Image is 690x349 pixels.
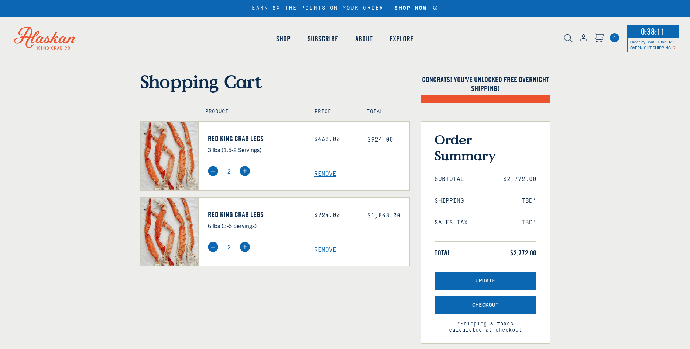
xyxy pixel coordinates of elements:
[299,18,347,60] a: Subscribe
[580,34,587,42] img: account
[435,314,536,334] span: *Shipping & taxes calculated at checkout
[435,176,464,183] span: Subtotal
[435,248,450,257] span: Total
[4,17,87,60] img: Alaskan King Crab Co. logo
[208,166,218,176] img: minus
[141,122,199,190] img: Red King Crab Legs - 3 lbs (1.5-2 Servings)
[208,221,303,230] p: 6 lbs (3-5 Servings)
[433,5,438,10] a: Announcement Bar Modal
[240,242,250,252] img: plus
[208,210,303,219] a: Red King Crab Legs
[435,296,536,314] button: Checkout
[314,247,409,254] a: Remove
[268,18,299,60] a: Shop
[141,198,199,266] img: Red King Crab Legs - 6 lbs (3-5 Servings)
[594,33,604,43] a: Cart
[367,109,403,115] h4: Total
[610,33,619,42] a: Cart
[435,132,536,163] h3: Order Summary
[314,171,409,178] a: Remove
[639,24,667,39] span: 0:38:11
[314,136,356,143] div: $462.00
[140,71,410,92] h1: Shopping Cart
[381,18,422,60] a: Explore
[205,109,299,115] h4: Product
[503,176,536,183] span: $2,772.00
[240,166,250,176] img: plus
[476,278,495,284] span: Update
[421,75,550,93] h4: Congrats! You've unlocked FREE OVERNIGHT SHIPPING!
[314,212,356,219] div: $924.00
[315,109,351,115] h4: Price
[630,39,676,50] span: Order by 3pm ET for FREE OVERNIGHT SHIPPING
[394,5,427,11] strong: SHOP NOW
[367,212,401,219] span: $1,848.00
[472,302,499,308] span: Checkout
[208,242,218,252] img: minus
[564,34,573,42] img: search
[672,45,676,50] span: Shipping Notice Icon
[392,5,430,11] a: SHOP NOW
[435,219,468,226] span: Sales Tax
[208,145,303,154] p: 3 lbs (1.5-2 Servings)
[510,248,536,257] span: $2,772.00
[347,18,381,60] a: About
[367,136,393,143] span: $924.00
[435,198,464,205] span: Shipping
[610,33,619,42] span: 4
[252,5,438,11] div: EARN 2X THE POINTS ON YOUR ORDER |
[208,134,303,143] a: Red King Crab Legs
[435,272,536,290] button: Update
